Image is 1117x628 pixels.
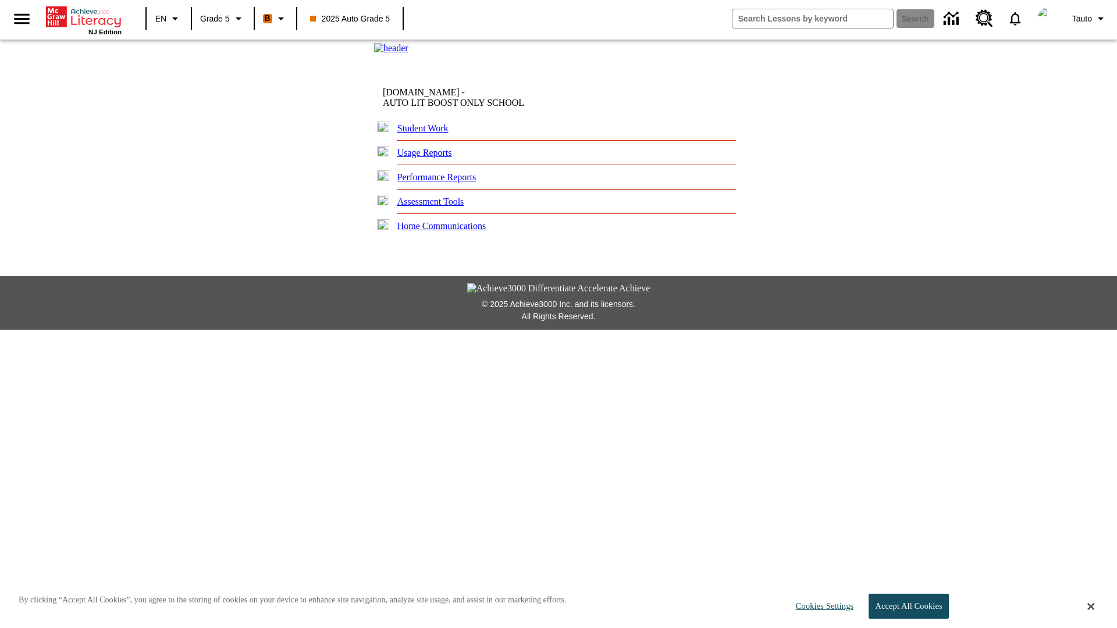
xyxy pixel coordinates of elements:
[46,4,122,35] div: Home
[377,146,389,156] img: plus.gif
[1068,8,1112,29] button: Profile/Settings
[1037,7,1061,30] img: avatar image
[383,98,524,108] nobr: AUTO LIT BOOST ONLY SCHOOL
[310,13,390,25] span: 2025 Auto Grade 5
[397,148,452,158] a: Usage Reports
[937,3,969,35] a: Data Center
[397,172,476,182] a: Performance Reports
[200,13,230,25] span: Grade 5
[374,43,408,53] img: header
[1072,13,1092,25] span: Tauto
[383,87,597,108] td: [DOMAIN_NAME] -
[377,170,389,181] img: plus.gif
[467,283,650,294] img: Achieve3000 Differentiate Accelerate Achieve
[869,594,948,619] button: Accept All Cookies
[258,8,293,29] button: Boost Class color is orange. Change class color
[785,594,858,618] button: Cookies Settings
[1000,3,1030,34] a: Notifications
[397,123,449,133] a: Student Work
[969,3,1000,34] a: Resource Center, Will open in new tab
[265,11,271,26] span: B
[19,594,567,606] p: By clicking “Accept All Cookies”, you agree to the storing of cookies on your device to enhance s...
[150,8,187,29] button: Language: EN, Select a language
[397,197,464,206] a: Assessment Tools
[397,221,486,231] a: Home Communications
[155,13,166,25] span: EN
[732,9,893,28] input: search field
[5,2,39,36] button: Open side menu
[377,219,389,230] img: plus.gif
[195,8,250,29] button: Grade: Grade 5, Select a grade
[88,28,122,35] span: NJ Edition
[377,195,389,205] img: plus.gif
[1030,3,1068,34] button: Select a new avatar
[377,122,389,132] img: plus.gif
[1087,601,1094,612] button: Close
